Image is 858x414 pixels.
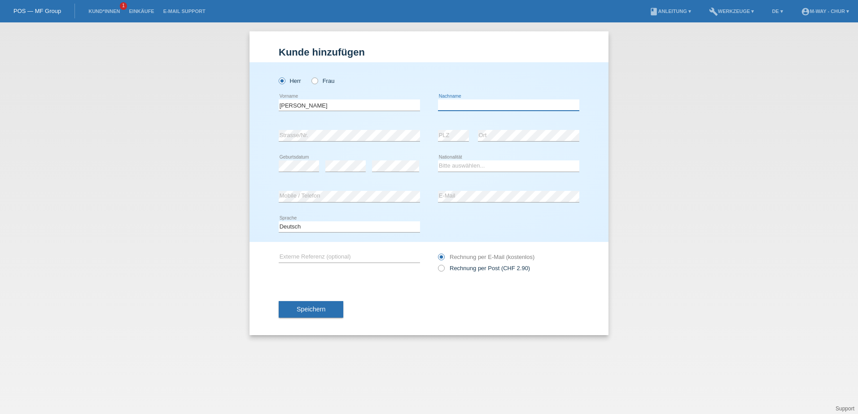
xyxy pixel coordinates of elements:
input: Rechnung per Post (CHF 2.90) [438,265,444,276]
label: Rechnung per E-Mail (kostenlos) [438,254,534,260]
i: account_circle [801,7,810,16]
i: build [709,7,718,16]
input: Frau [311,78,317,83]
label: Frau [311,78,334,84]
a: buildWerkzeuge ▾ [705,9,759,14]
span: Speichern [297,306,325,313]
a: POS — MF Group [13,8,61,14]
i: book [649,7,658,16]
label: Herr [279,78,301,84]
a: Support [836,405,854,412]
a: Kund*innen [84,9,124,14]
a: Einkäufe [124,9,158,14]
h1: Kunde hinzufügen [279,47,579,58]
input: Herr [279,78,285,83]
input: Rechnung per E-Mail (kostenlos) [438,254,444,265]
label: Rechnung per Post (CHF 2.90) [438,265,530,272]
a: E-Mail Support [159,9,210,14]
a: bookAnleitung ▾ [645,9,696,14]
a: account_circlem-way - Chur ▾ [797,9,854,14]
button: Speichern [279,301,343,318]
a: DE ▾ [767,9,787,14]
span: 1 [120,2,127,10]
